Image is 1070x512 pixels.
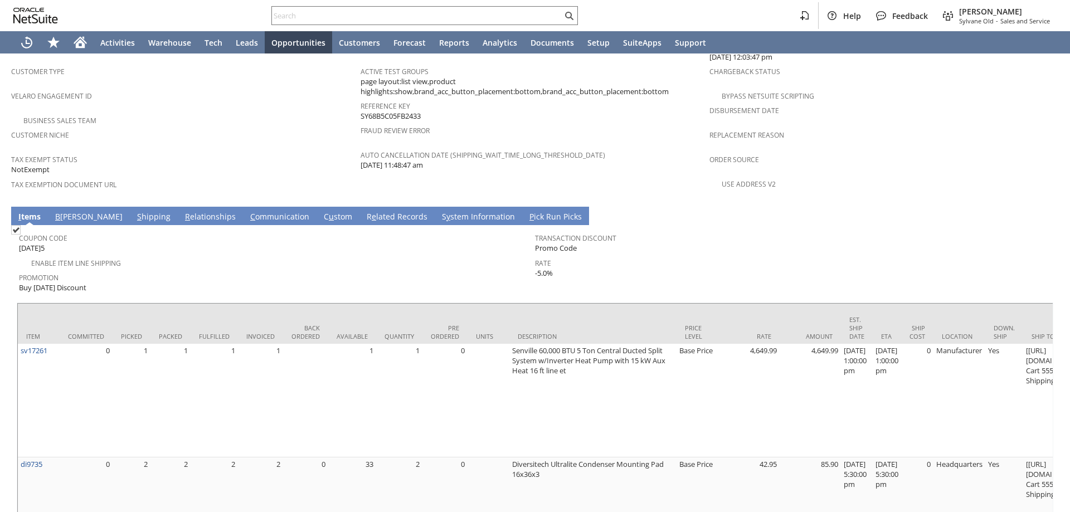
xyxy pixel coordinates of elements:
a: Unrolled view on [1039,209,1052,222]
a: Active Test Groups [361,67,429,76]
span: [PERSON_NAME] [959,6,1050,17]
span: Support [675,37,706,48]
div: Committed [68,332,104,340]
span: Sylvane Old [959,17,994,25]
span: u [329,211,334,222]
div: Est. Ship Date [849,315,864,340]
div: Ship Cost [909,324,925,340]
span: P [529,211,534,222]
span: Opportunities [271,37,325,48]
div: Invoiced [246,332,275,340]
span: I [18,211,21,222]
div: Available [337,332,368,340]
a: Reports [432,31,476,53]
a: di9735 [21,459,42,469]
span: - [996,17,998,25]
a: Replacement reason [709,130,784,140]
a: Tax Exemption Document URL [11,180,116,189]
a: Coupon Code [19,233,67,243]
a: Chargeback Status [709,67,780,76]
span: [DATE]5 [19,243,45,253]
span: B [55,211,60,222]
a: Leads [229,31,265,53]
a: Tech [198,31,229,53]
div: Fulfilled [199,332,230,340]
div: Amount [788,332,833,340]
a: Reference Key [361,101,410,111]
td: [DATE] 1:00:00 pm [873,344,901,457]
a: Setup [581,31,616,53]
a: Support [668,31,713,53]
td: 1 [113,344,150,457]
a: Promotion [19,273,59,282]
a: Warehouse [142,31,198,53]
a: Rate [535,259,551,268]
td: 1 [191,344,238,457]
div: Down. Ship [994,324,1015,340]
a: Disbursement Date [709,106,779,115]
div: Picked [121,332,142,340]
span: y [446,211,450,222]
td: 1 [238,344,283,457]
div: Rate [727,332,771,340]
span: SuiteApps [623,37,662,48]
svg: logo [13,8,58,23]
a: Documents [524,31,581,53]
td: 0 [422,344,468,457]
a: Fraud Review Error [361,126,430,135]
span: Help [843,11,861,21]
td: 1 [376,344,422,457]
span: [DATE] 11:48:47 am [361,160,423,170]
td: 4,649.99 [780,344,841,457]
div: Item [26,332,51,340]
span: R [185,211,190,222]
span: [DATE] 12:03:47 pm [709,52,772,62]
svg: Recent Records [20,36,33,49]
div: Location [942,332,977,340]
td: [DATE] 1:00:00 pm [841,344,873,457]
span: Warehouse [148,37,191,48]
a: Use Address V2 [722,179,776,189]
a: Tax Exempt Status [11,155,77,164]
img: Checked [11,225,21,235]
span: Leads [236,37,258,48]
a: Velaro Engagement ID [11,91,92,101]
div: Price Level [685,324,710,340]
span: Forecast [393,37,426,48]
a: Bypass NetSuite Scripting [722,91,814,101]
span: C [250,211,255,222]
input: Search [272,9,562,22]
a: Custom [321,211,355,223]
div: Description [518,332,668,340]
a: Business Sales Team [23,116,96,125]
td: 4,649.99 [718,344,780,457]
span: Buy [DATE] Discount [19,282,86,293]
td: Yes [985,344,1023,457]
a: Home [67,31,94,53]
span: Customers [339,37,380,48]
a: Enable Item Line Shipping [31,259,121,268]
span: Promo Code [535,243,577,253]
svg: Search [562,9,576,22]
a: Pick Run Picks [527,211,585,223]
a: Recent Records [13,31,40,53]
span: Documents [531,37,574,48]
td: 0 [901,344,933,457]
td: Senville 60,000 BTU 5 Ton Central Ducted Split System w/Inverter Heat Pump with 15 kW Aux Heat 16... [509,344,677,457]
svg: Home [74,36,87,49]
td: 1 [328,344,376,457]
a: Items [16,211,43,223]
span: Reports [439,37,469,48]
span: Feedback [892,11,928,21]
a: Activities [94,31,142,53]
span: Activities [100,37,135,48]
span: -5.0% [535,268,553,279]
a: Opportunities [265,31,332,53]
svg: Shortcuts [47,36,60,49]
div: Units [476,332,501,340]
a: Customers [332,31,387,53]
a: sv17261 [21,345,47,355]
div: Back Ordered [291,324,320,340]
td: Manufacturer [933,344,985,457]
span: e [372,211,376,222]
